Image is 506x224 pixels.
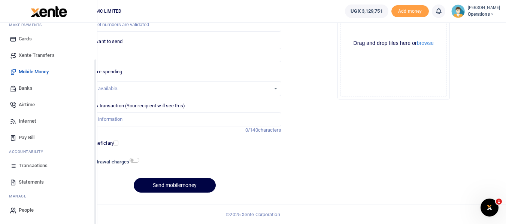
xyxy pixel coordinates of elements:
[68,112,281,126] input: Enter extra information
[391,5,429,18] li: Toup your wallet
[6,202,91,218] a: People
[391,5,429,18] span: Add money
[68,102,185,110] label: Memo for this transaction (Your recipient will see this)
[69,159,136,165] h6: Include withdrawal charges
[6,157,91,174] a: Transactions
[6,174,91,190] a: Statements
[19,35,32,43] span: Cards
[481,199,499,217] iframe: Intercom live chat
[74,85,270,92] div: No options available.
[6,80,91,96] a: Banks
[68,18,281,32] input: MTN & Airtel numbers are validated
[13,22,42,28] span: ake Payments
[351,7,382,15] span: UGX 3,129,751
[19,206,34,214] span: People
[30,8,67,14] a: logo-small logo-large logo-large
[417,40,434,46] button: browse
[13,193,27,199] span: anage
[19,52,55,59] span: Xente Transfers
[6,31,91,47] a: Cards
[468,5,500,11] small: [PERSON_NAME]
[19,134,34,141] span: Pay Bill
[6,129,91,146] a: Pay Bill
[6,47,91,64] a: Xente Transfers
[31,6,67,17] img: logo-large
[341,40,446,47] div: Drag and drop files here or
[451,4,500,18] a: profile-user [PERSON_NAME] Operations
[19,162,48,169] span: Transactions
[19,117,36,125] span: Internet
[258,127,281,133] span: characters
[342,4,391,18] li: Wallet ballance
[391,8,429,13] a: Add money
[19,178,44,186] span: Statements
[345,4,388,18] a: UGX 3,129,751
[245,127,258,133] span: 0/140
[6,146,91,157] li: Ac
[496,199,502,205] span: 1
[6,96,91,113] a: Airtime
[6,113,91,129] a: Internet
[68,48,281,62] input: UGX
[19,85,33,92] span: Banks
[6,190,91,202] li: M
[468,11,500,18] span: Operations
[451,4,465,18] img: profile-user
[6,64,91,80] a: Mobile Money
[19,101,35,108] span: Airtime
[19,68,49,76] span: Mobile Money
[6,19,91,31] li: M
[134,178,216,193] button: Send mobilemoney
[15,149,43,154] span: countability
